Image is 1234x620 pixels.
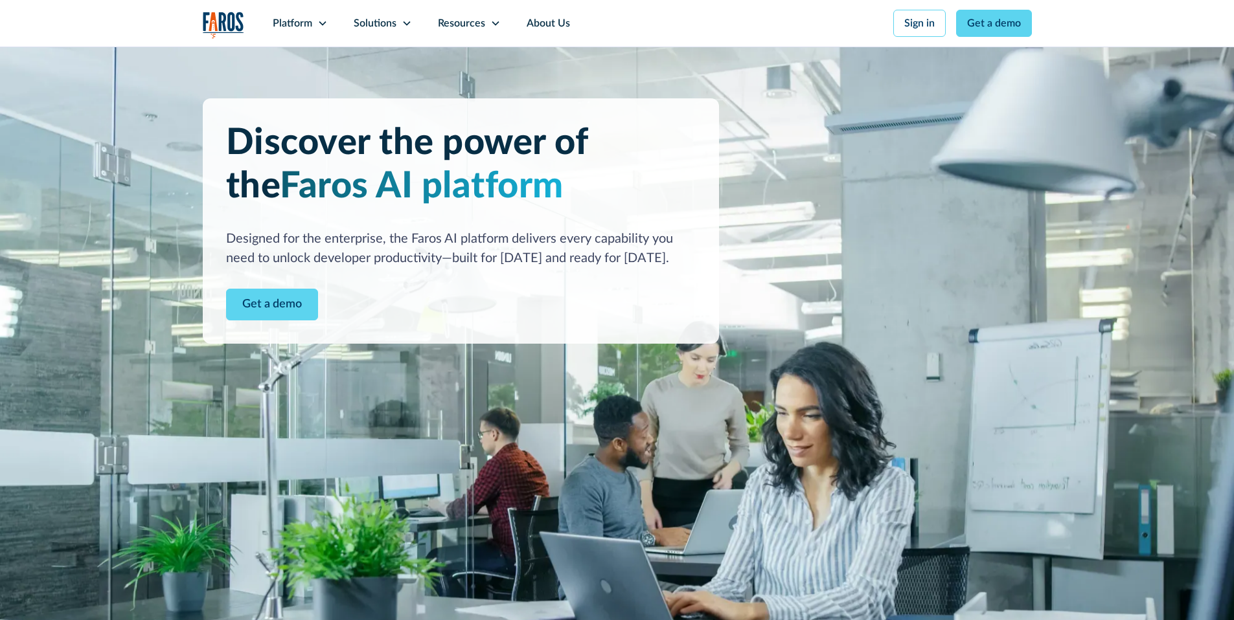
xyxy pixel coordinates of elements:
[280,168,564,205] span: Faros AI platform
[893,10,946,37] a: Sign in
[203,12,244,38] img: Logo of the analytics and reporting company Faros.
[438,16,485,31] div: Resources
[203,12,244,38] a: home
[956,10,1032,37] a: Get a demo
[226,229,696,268] div: Designed for the enterprise, the Faros AI platform delivers every capability you need to unlock d...
[226,122,696,208] h1: Discover the power of the
[354,16,396,31] div: Solutions
[273,16,312,31] div: Platform
[226,289,318,320] a: Contact Modal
